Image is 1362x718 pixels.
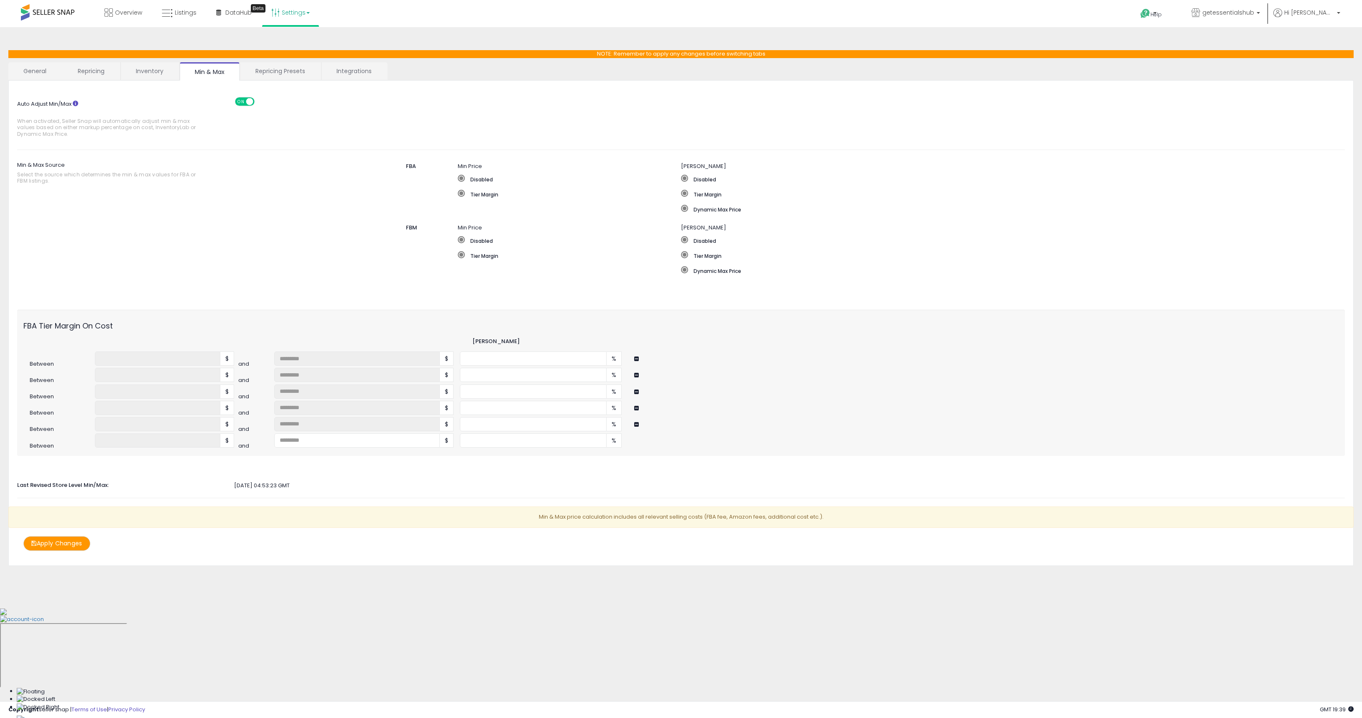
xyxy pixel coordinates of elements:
span: Hi [PERSON_NAME] [1284,8,1334,17]
img: Docked Right [17,703,59,711]
span: getessentialshub [1202,8,1254,17]
label: Min & Max Source [17,158,241,188]
span: % [607,433,622,448]
span: % [607,351,622,366]
a: Help [1134,2,1178,27]
label: Disabled [458,175,681,183]
span: Help [1150,11,1162,18]
a: General [8,62,62,80]
span: % [607,401,622,415]
span: $ [220,417,234,431]
span: and [238,360,274,368]
p: NOTE: Remember to apply any changes before switching tabs [8,50,1354,58]
span: OFF [253,98,267,105]
span: ON [236,98,246,105]
a: Repricing [63,62,120,80]
span: Between [23,377,95,384]
label: Disabled [681,236,1128,244]
span: Between [23,360,95,368]
span: % [607,368,622,382]
span: Min Price [458,224,482,232]
span: DataHub [225,8,252,17]
span: $ [440,351,454,366]
span: [PERSON_NAME] [681,224,726,232]
span: $ [220,401,234,415]
span: and [238,393,274,401]
span: $ [440,384,454,399]
label: Dynamic Max Price [681,205,1240,213]
label: FBA Tier Margin On Cost [17,316,238,331]
span: $ [440,433,454,448]
label: Dynamic Max Price [681,266,1128,275]
span: Min Price [458,162,482,170]
span: $ [440,368,454,382]
i: Get Help [1140,8,1150,19]
label: Tier Margin [458,190,681,198]
span: Between [23,393,95,401]
a: Hi [PERSON_NAME] [1273,8,1340,27]
span: Select the source which determines the min & max values for FBA or FBM listings. [17,171,202,184]
a: Min & Max [180,62,240,81]
span: When activated, Seller Snap will automatically adjust min & max values based on either markup per... [17,118,196,137]
span: FBA [406,162,416,170]
label: Tier Margin [458,251,681,260]
label: Disabled [458,236,681,244]
span: and [238,377,274,384]
span: Between [23,425,95,433]
span: $ [440,417,454,431]
span: and [238,409,274,417]
span: $ [220,384,234,399]
span: $ [440,401,454,415]
span: $ [220,351,234,366]
span: $ [220,433,234,448]
label: Last Revised Store Level Min/Max: [11,479,234,489]
span: Overview [115,8,142,17]
label: Auto Adjust Min/Max [11,97,234,142]
span: % [607,417,622,431]
span: Listings [175,8,196,17]
div: [DATE] 04:53:23 GMT [11,482,1351,490]
span: and [238,425,274,433]
span: Between [23,442,95,450]
label: Disabled [681,175,1240,183]
span: [PERSON_NAME] [681,162,726,170]
label: Tier Margin [681,190,1240,198]
span: $ [220,368,234,382]
span: and [238,442,274,450]
div: Tooltip anchor [251,4,265,13]
span: FBM [406,224,417,232]
button: Apply Changes [23,536,90,551]
a: Integrations [321,62,387,80]
a: Inventory [121,62,179,80]
img: Docked Left [17,695,55,703]
a: Repricing Presets [240,62,320,80]
label: Tier Margin [681,251,1128,260]
span: Between [23,409,95,417]
p: Min & Max price calculation includes all relevant selling costs (FBA fee, Amazon fees, additional... [8,507,1354,528]
span: % [607,384,622,399]
label: [PERSON_NAME] [472,338,520,346]
img: Floating [17,688,45,696]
